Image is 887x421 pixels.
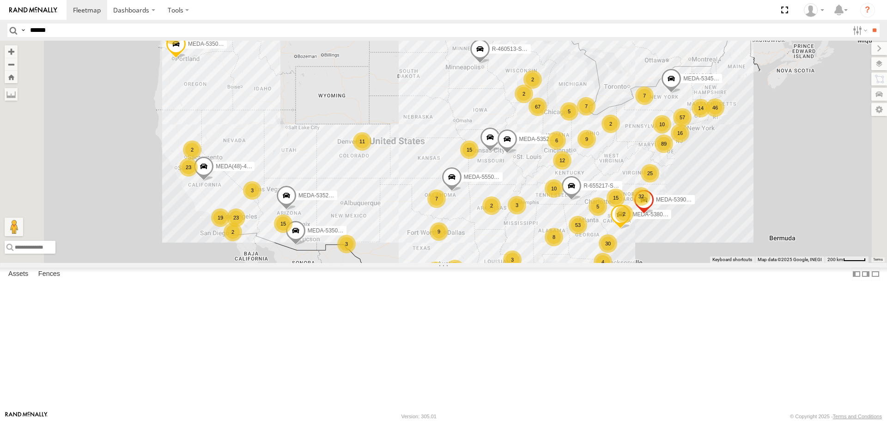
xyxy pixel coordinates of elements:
[635,86,654,105] div: 7
[692,99,710,117] div: 14
[508,196,526,214] div: 3
[655,134,673,153] div: 89
[683,75,736,82] span: MEDA-534585-Swing
[5,45,18,58] button: Zoom in
[227,208,245,227] div: 23
[860,3,875,18] i: ?
[833,414,882,419] a: Terms and Conditions
[460,140,479,159] div: 15
[183,140,201,159] div: 2
[353,132,371,151] div: 11
[430,222,448,241] div: 9
[224,223,242,241] div: 2
[482,196,501,215] div: 2
[849,24,869,37] label: Search Filter Options
[553,151,571,170] div: 12
[871,268,880,281] label: Hide Summary Table
[519,136,567,143] span: MEDA-535204-Roll
[653,115,671,134] div: 10
[852,268,861,281] label: Dock Summary Table to the Left
[641,164,659,183] div: 25
[308,228,355,234] span: MEDA-535013-Roll
[4,268,33,281] label: Assets
[712,256,752,263] button: Keyboard shortcuts
[5,412,48,421] a: Visit our Website
[243,181,261,200] div: 3
[825,256,869,263] button: Map Scale: 200 km per 45 pixels
[5,218,23,236] button: Drag Pegman onto the map to open Street View
[547,131,566,150] div: 6
[426,262,445,280] div: 3
[503,250,522,269] div: 3
[632,187,650,206] div: 32
[577,97,595,116] div: 7
[673,108,692,127] div: 57
[632,211,686,218] span: MEDA-538005-Swing
[599,234,617,253] div: 30
[274,214,292,233] div: 15
[446,260,464,278] div: 15
[298,192,346,199] span: MEDA-535213-Roll
[607,189,625,207] div: 15
[577,130,596,148] div: 9
[560,102,578,121] div: 5
[464,174,511,180] span: MEDA-555001-Roll
[5,58,18,71] button: Zoom out
[529,98,547,116] div: 67
[401,414,437,419] div: Version: 305.01
[211,208,230,227] div: 19
[515,85,533,103] div: 2
[706,98,724,117] div: 46
[594,253,612,271] div: 4
[5,71,18,83] button: Zoom Home
[871,103,887,116] label: Map Settings
[583,183,625,189] span: R-655217-Swing
[873,257,883,261] a: Terms
[861,268,870,281] label: Dock Summary Table to the Right
[545,179,563,198] div: 10
[427,189,446,208] div: 7
[523,70,542,89] div: 2
[492,46,533,52] span: R-460513-Swing
[19,24,27,37] label: Search Query
[790,414,882,419] div: © Copyright 2025 -
[615,205,633,223] div: 2
[9,7,57,13] img: rand-logo.svg
[188,41,236,47] span: MEDA-535014-Roll
[827,257,843,262] span: 200 km
[758,257,822,262] span: Map data ©2025 Google, INEGI
[656,196,704,203] span: MEDA-539001-Roll
[801,3,827,17] div: Marcos Avelar
[671,124,689,142] div: 16
[601,115,620,133] div: 2
[34,268,65,281] label: Fences
[5,88,18,101] label: Measure
[179,158,198,177] div: 23
[545,228,563,246] div: 8
[216,163,273,170] span: MEDA(48)-484405-Roll
[589,197,607,216] div: 5
[569,216,587,234] div: 53
[337,235,356,253] div: 3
